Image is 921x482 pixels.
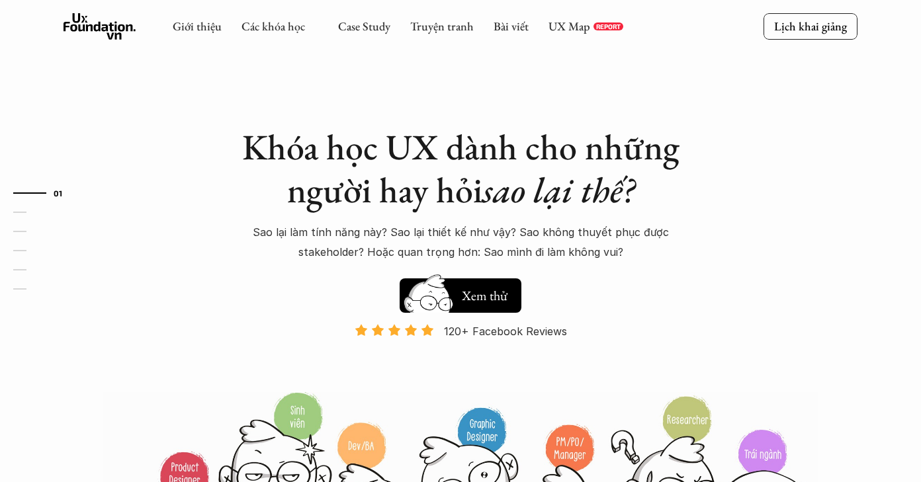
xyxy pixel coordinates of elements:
a: REPORT [593,22,623,30]
h5: Xem thử [462,286,511,305]
a: Lịch khai giảng [764,13,857,39]
a: Xem thử [400,272,521,313]
a: Giới thiệu [173,19,222,34]
strong: 01 [54,188,63,198]
p: Sao lại làm tính năng này? Sao lại thiết kế như vậy? Sao không thuyết phục được stakeholder? Hoặc... [229,222,692,262]
a: Case Study [338,19,390,34]
a: UX Map [548,19,590,34]
a: 120+ Facebook Reviews [343,323,578,390]
p: 120+ Facebook Reviews [444,321,567,341]
em: sao lại thế? [482,167,635,213]
a: Các khóa học [241,19,305,34]
a: Bài viết [494,19,529,34]
h1: Khóa học UX dành cho những người hay hỏi [229,126,692,212]
p: REPORT [596,22,621,30]
a: Truyện tranh [410,19,474,34]
a: 01 [13,185,76,201]
p: Lịch khai giảng [774,19,847,34]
